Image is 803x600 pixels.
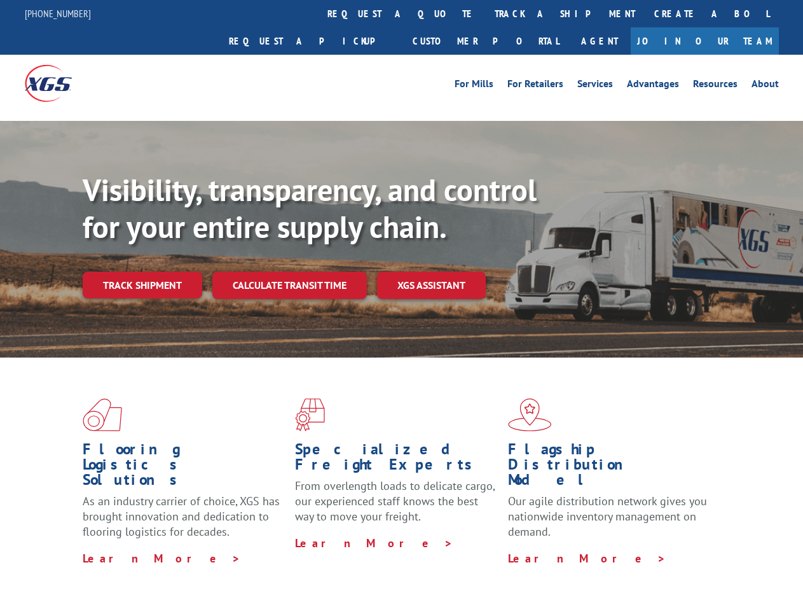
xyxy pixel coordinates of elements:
[295,478,498,535] p: From overlength loads to delicate cargo, our experienced staff knows the best way to move your fr...
[508,398,552,431] img: xgs-icon-flagship-distribution-model-red
[219,27,403,55] a: Request a pickup
[83,494,280,539] span: As an industry carrier of choice, XGS has brought innovation and dedication to flooring logistics...
[577,79,613,93] a: Services
[295,442,498,478] h1: Specialized Freight Experts
[568,27,631,55] a: Agent
[25,7,91,20] a: [PHONE_NUMBER]
[83,551,241,566] a: Learn More >
[752,79,779,93] a: About
[83,442,285,494] h1: Flooring Logistics Solutions
[455,79,493,93] a: For Mills
[631,27,779,55] a: Join Our Team
[83,170,537,246] b: Visibility, transparency, and control for your entire supply chain.
[295,398,325,431] img: xgs-icon-focused-on-flooring-red
[508,494,707,539] span: Our agile distribution network gives you nationwide inventory management on demand.
[508,551,666,566] a: Learn More >
[377,272,486,299] a: XGS ASSISTANT
[295,536,453,550] a: Learn More >
[403,27,568,55] a: Customer Portal
[508,442,711,494] h1: Flagship Distribution Model
[212,272,367,299] a: Calculate transit time
[507,79,563,93] a: For Retailers
[83,398,122,431] img: xgs-icon-total-supply-chain-intelligence-red
[693,79,738,93] a: Resources
[627,79,679,93] a: Advantages
[83,272,202,298] a: Track shipment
